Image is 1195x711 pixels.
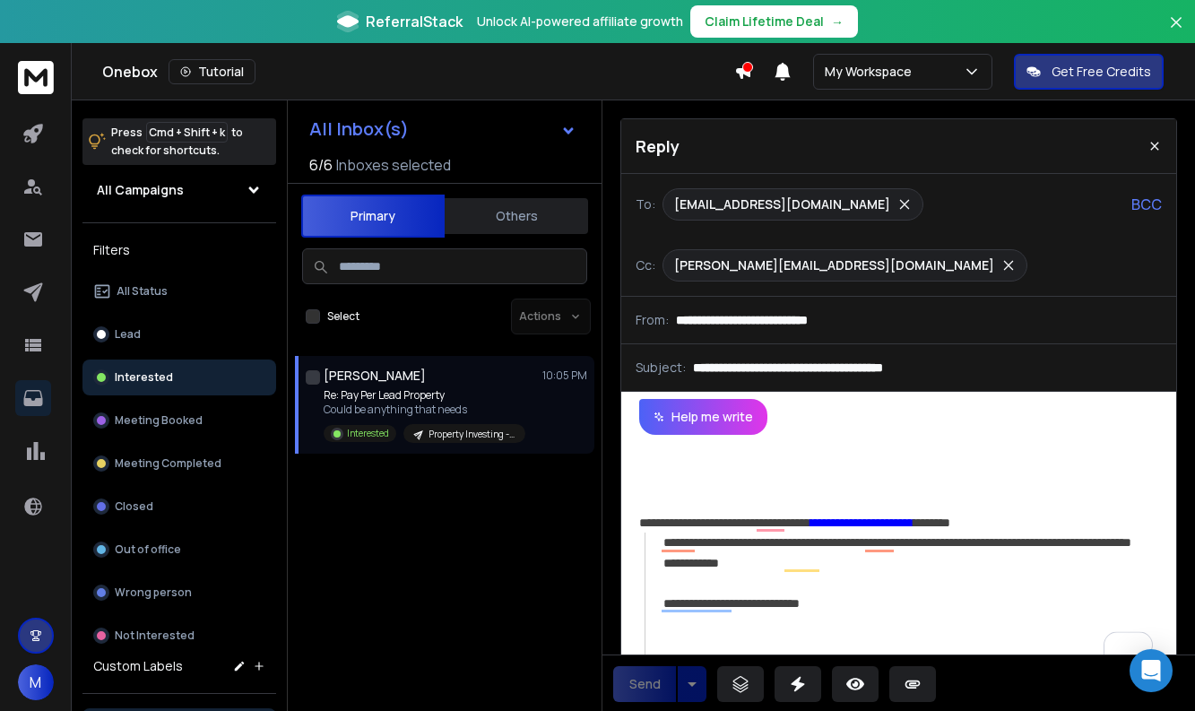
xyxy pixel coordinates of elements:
p: Interested [347,427,389,440]
h3: Custom Labels [93,657,183,675]
button: Lead [82,316,276,352]
p: Could be anything that needs [324,403,525,417]
p: [PERSON_NAME][EMAIL_ADDRESS][DOMAIN_NAME] [674,256,994,274]
button: M [18,664,54,700]
h3: Inboxes selected [336,154,451,176]
p: Reply [636,134,680,159]
button: Interested [82,360,276,395]
span: 6 / 6 [309,154,333,176]
div: Onebox [102,59,734,84]
h1: All Campaigns [97,181,184,199]
button: Wrong person [82,575,276,611]
p: Interested [115,370,173,385]
p: Out of office [115,542,181,557]
button: Not Interested [82,618,276,654]
button: Meeting Booked [82,403,276,438]
button: Help me write [639,399,767,435]
button: Primary [301,195,445,238]
button: Claim Lifetime Deal→ [690,5,858,38]
p: Subject: [636,359,686,377]
p: Re: Pay Per Lead Property [324,388,525,403]
p: Closed [115,499,153,514]
div: Open Intercom Messenger [1130,649,1173,692]
p: My Workspace [825,63,919,81]
p: Get Free Credits [1052,63,1151,81]
h1: All Inbox(s) [309,120,409,138]
p: To: [636,195,655,213]
label: Select [327,309,359,324]
button: Close banner [1165,11,1188,54]
p: Unlock AI-powered affiliate growth [477,13,683,30]
p: BCC [1131,194,1162,215]
p: Meeting Booked [115,413,203,428]
button: All Status [82,273,276,309]
p: Meeting Completed [115,456,221,471]
p: Not Interested [115,629,195,643]
p: Cc: [636,256,655,274]
button: Closed [82,489,276,525]
button: Out of office [82,532,276,568]
span: Cmd + Shift + k [146,122,228,143]
button: Get Free Credits [1014,54,1164,90]
button: All Inbox(s) [295,111,591,147]
button: Meeting Completed [82,446,276,481]
p: Wrong person [115,585,192,600]
p: [EMAIL_ADDRESS][DOMAIN_NAME] [674,195,890,213]
p: 10:05 PM [542,369,587,383]
button: Tutorial [169,59,255,84]
p: Property Investing - Global [429,428,515,441]
button: Others [445,196,588,236]
button: All Campaigns [82,172,276,208]
h3: Filters [82,238,276,263]
div: To enrich screen reader interactions, please activate Accessibility in Grammarly extension settings [621,435,1176,677]
p: Press to check for shortcuts. [111,124,243,160]
p: Lead [115,327,141,342]
span: ReferralStack [366,11,463,32]
p: All Status [117,284,168,299]
span: → [831,13,844,30]
h1: [PERSON_NAME] [324,367,426,385]
p: From: [636,311,669,329]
